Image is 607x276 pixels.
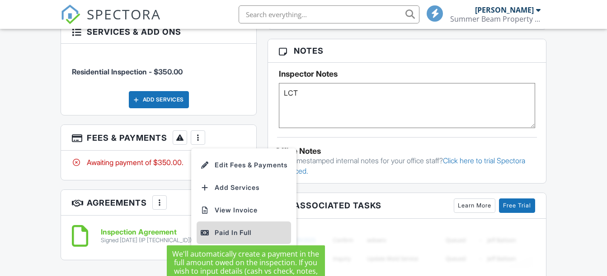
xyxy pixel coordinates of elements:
[101,228,192,244] a: Inspection Agreement Signed [DATE] (IP [TECHNICAL_ID])
[279,225,535,273] img: blurred-tasks-251b60f19c3f713f9215ee2a18cbf2105fc2d72fcd585247cf5e9ec0c957c1dd.png
[101,237,192,244] div: Signed [DATE] (IP [TECHNICAL_ID])
[499,198,535,213] a: Free Trial
[87,5,161,23] span: SPECTORA
[475,5,534,14] div: [PERSON_NAME]
[61,190,256,216] h3: Agreements
[61,12,161,31] a: SPECTORA
[61,5,80,24] img: The Best Home Inspection Software - Spectora
[275,147,539,156] div: Office Notes
[239,5,419,23] input: Search everything...
[101,228,192,236] h6: Inspection Agreement
[129,91,189,108] div: Add Services
[72,67,183,76] span: Residential Inspection - $350.00
[268,39,546,63] h3: Notes
[72,157,245,167] div: Awaiting payment of $350.00.
[279,69,535,78] h5: Inspector Notes
[454,198,495,213] a: Learn More
[275,156,539,176] p: Want timestamped internal notes for your office staff?
[61,125,256,151] h3: Fees & Payments
[450,14,541,23] div: Summer Beam Property Inspection
[279,83,535,128] textarea: LCT
[72,51,245,84] li: Service: Residential Inspection
[294,199,381,212] span: Associated Tasks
